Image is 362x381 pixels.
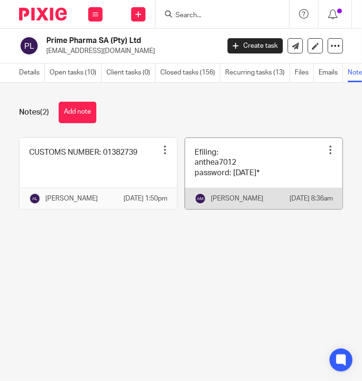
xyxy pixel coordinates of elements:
[228,38,283,53] a: Create task
[295,63,314,82] a: Files
[19,107,49,117] h1: Notes
[59,102,96,123] button: Add note
[19,8,67,21] img: Pixie
[29,193,41,204] img: svg%3E
[45,194,98,203] p: [PERSON_NAME]
[46,36,180,46] h2: Prime Pharma SA (Pty) Ltd
[211,194,263,203] p: [PERSON_NAME]
[46,46,213,56] p: [EMAIL_ADDRESS][DOMAIN_NAME]
[40,108,49,116] span: (2)
[290,194,333,203] p: [DATE] 8:36am
[160,63,220,82] a: Closed tasks (156)
[50,63,102,82] a: Open tasks (10)
[175,11,260,20] input: Search
[19,36,39,56] img: svg%3E
[124,194,167,203] p: [DATE] 1:50pm
[19,63,45,82] a: Details
[195,193,206,204] img: svg%3E
[225,63,290,82] a: Recurring tasks (13)
[106,63,155,82] a: Client tasks (0)
[319,63,343,82] a: Emails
